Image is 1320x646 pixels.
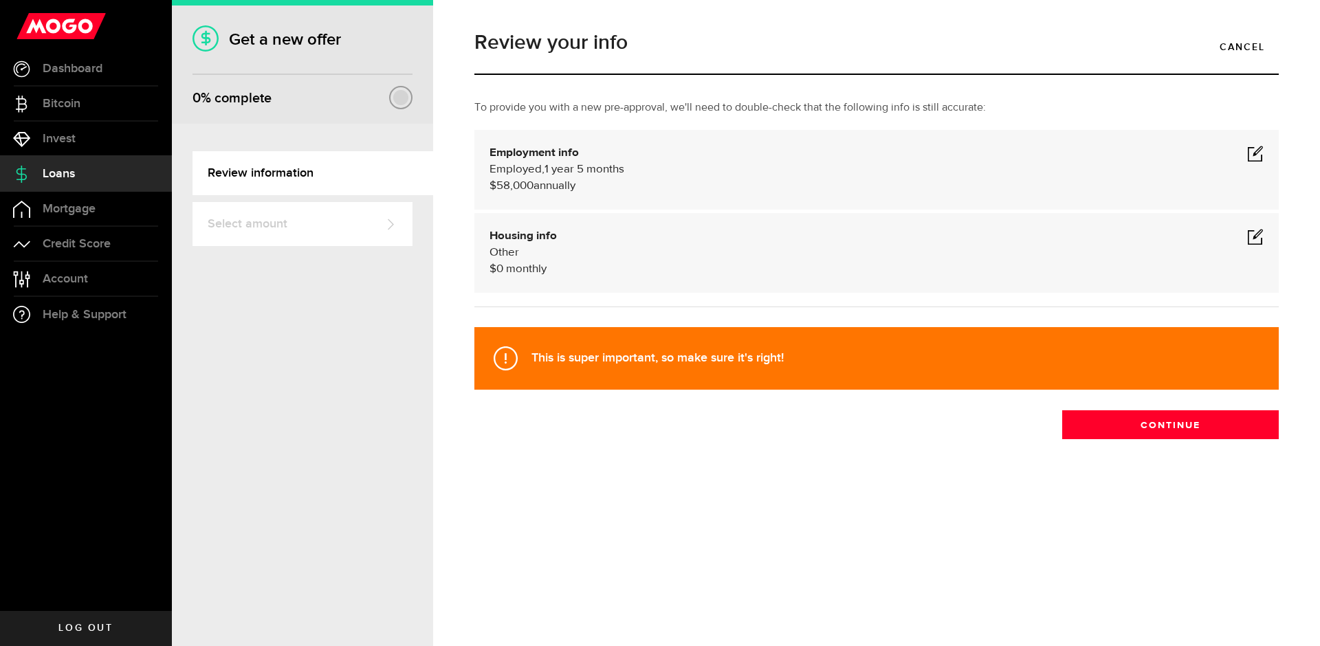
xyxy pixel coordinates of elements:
[489,263,496,275] span: $
[192,86,272,111] div: % complete
[474,32,1279,53] h1: Review your info
[1206,32,1279,61] a: Cancel
[489,147,579,159] b: Employment info
[192,90,201,107] span: 0
[542,164,544,175] span: ,
[533,180,575,192] span: annually
[58,623,113,633] span: Log out
[43,203,96,215] span: Mortgage
[489,230,557,242] b: Housing info
[43,63,102,75] span: Dashboard
[1062,410,1279,439] button: Continue
[544,164,624,175] span: 1 year 5 months
[192,30,412,49] h1: Get a new offer
[489,164,542,175] span: Employed
[474,100,1279,116] p: To provide you with a new pre-approval, we'll need to double-check that the following info is sti...
[43,309,126,321] span: Help & Support
[531,350,784,365] strong: This is super important, so make sure it's right!
[506,263,547,275] span: monthly
[192,151,433,195] a: Review information
[43,273,88,285] span: Account
[489,180,533,192] span: $58,000
[43,238,111,250] span: Credit Score
[43,98,80,110] span: Bitcoin
[43,168,75,180] span: Loans
[192,202,412,246] a: Select amount
[43,133,76,145] span: Invest
[489,247,519,258] span: Other
[496,263,503,275] span: 0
